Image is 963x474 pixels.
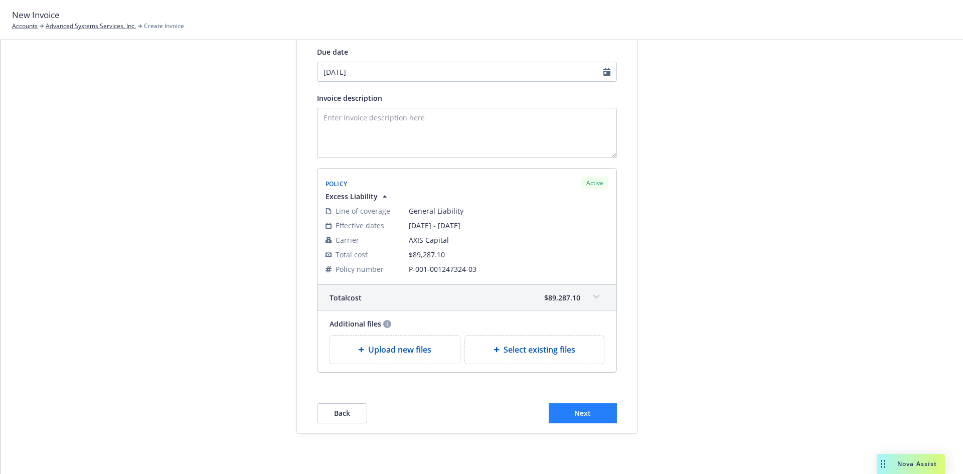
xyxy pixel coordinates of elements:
span: Total cost [336,249,368,260]
button: Nova Assist [877,454,945,474]
span: Back [334,408,350,418]
a: Accounts [12,22,38,31]
span: P-001-001247324-03 [409,264,608,274]
div: Drag to move [877,454,889,474]
span: Invoice description [317,93,382,103]
span: Next [574,408,591,418]
span: Excess Liability [326,191,378,202]
button: Next [549,403,617,423]
span: $89,287.10 [544,292,580,303]
span: Upload new files [368,344,431,356]
input: MM/DD/YYYY [317,62,617,82]
div: Totalcost$89,287.10 [317,285,616,310]
div: Active [581,177,608,189]
span: Policy [326,180,348,188]
button: Back [317,403,367,423]
button: Excess Liability [326,191,390,202]
span: Due date [317,47,348,57]
span: Create Invoice [144,22,184,31]
span: Line of coverage [336,206,390,216]
span: $89,287.10 [409,250,445,259]
span: General Liability [409,206,608,216]
span: Select existing files [504,344,575,356]
span: AXIS Capital [409,235,608,245]
span: Policy number [336,264,384,274]
textarea: Enter invoice description here [317,108,617,158]
span: Nova Assist [897,459,937,468]
span: [DATE] - [DATE] [409,220,608,231]
span: New Invoice [12,9,60,22]
div: Select existing files [464,335,604,364]
span: Effective dates [336,220,384,231]
a: Advanced Systems Services, Inc. [46,22,136,31]
span: Carrier [336,235,359,245]
span: Total cost [330,292,362,303]
span: Additional files [330,319,381,329]
div: Upload new files [330,335,461,364]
